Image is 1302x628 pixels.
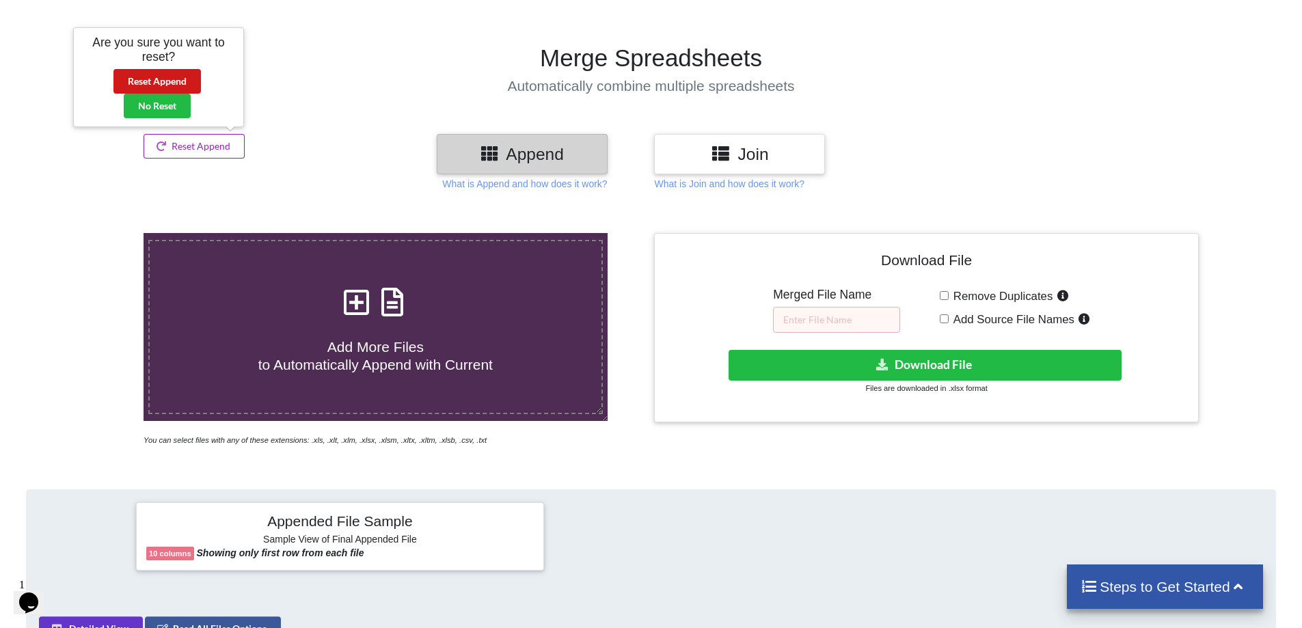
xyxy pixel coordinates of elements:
[197,547,364,558] b: Showing only first row from each file
[146,513,534,532] h4: Appended File Sample
[14,573,57,614] iframe: chat widget
[773,288,900,302] h5: Merged File Name
[773,307,900,333] input: Enter File Name
[664,144,815,164] h3: Join
[144,436,487,444] i: You can select files with any of these extensions: .xls, .xlt, .xlm, .xlsx, .xlsm, .xltx, .xltm, ...
[729,350,1122,381] button: Download File
[149,549,191,558] b: 10 columns
[447,144,597,164] h3: Append
[949,290,1053,303] span: Remove Duplicates
[865,384,987,392] small: Files are downloaded in .xlsx format
[654,177,804,191] p: What is Join and how does it work?
[113,69,201,94] button: Reset Append
[83,36,234,64] h5: Are you sure you want to reset?
[146,534,534,547] h6: Sample View of Final Appended File
[664,243,1188,282] h4: Download File
[442,177,607,191] p: What is Append and how does it work?
[1081,578,1249,595] h4: Steps to Get Started
[124,94,191,118] button: No Reset
[258,339,493,372] span: Add More Files to Automatically Append with Current
[949,313,1074,326] span: Add Source File Names
[144,134,245,159] button: Reset Append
